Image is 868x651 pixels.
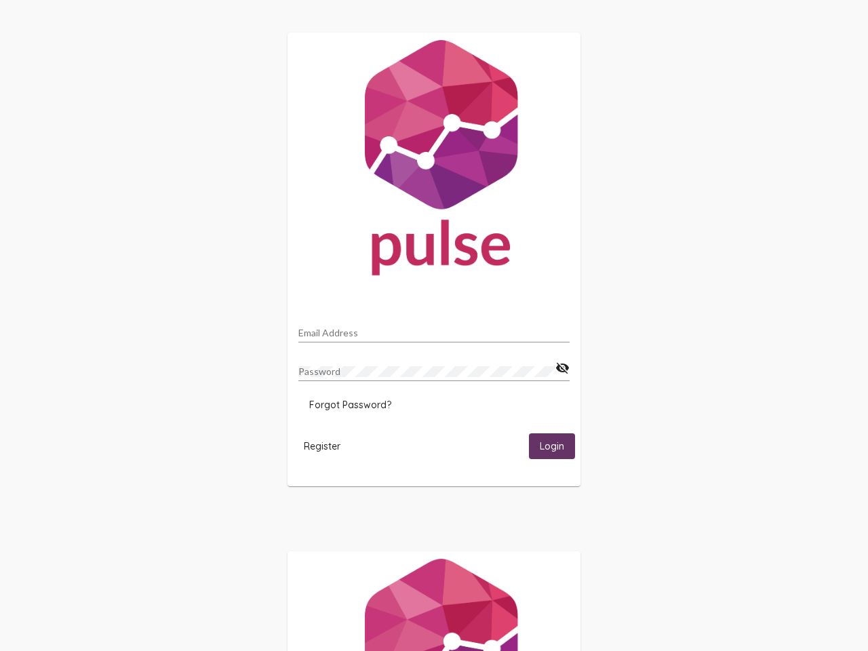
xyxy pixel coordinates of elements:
button: Login [529,433,575,458]
button: Forgot Password? [298,393,402,417]
mat-icon: visibility_off [555,360,570,376]
span: Login [540,441,564,453]
span: Register [304,440,340,452]
span: Forgot Password? [309,399,391,411]
button: Register [293,433,351,458]
img: Pulse For Good Logo [288,33,580,289]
